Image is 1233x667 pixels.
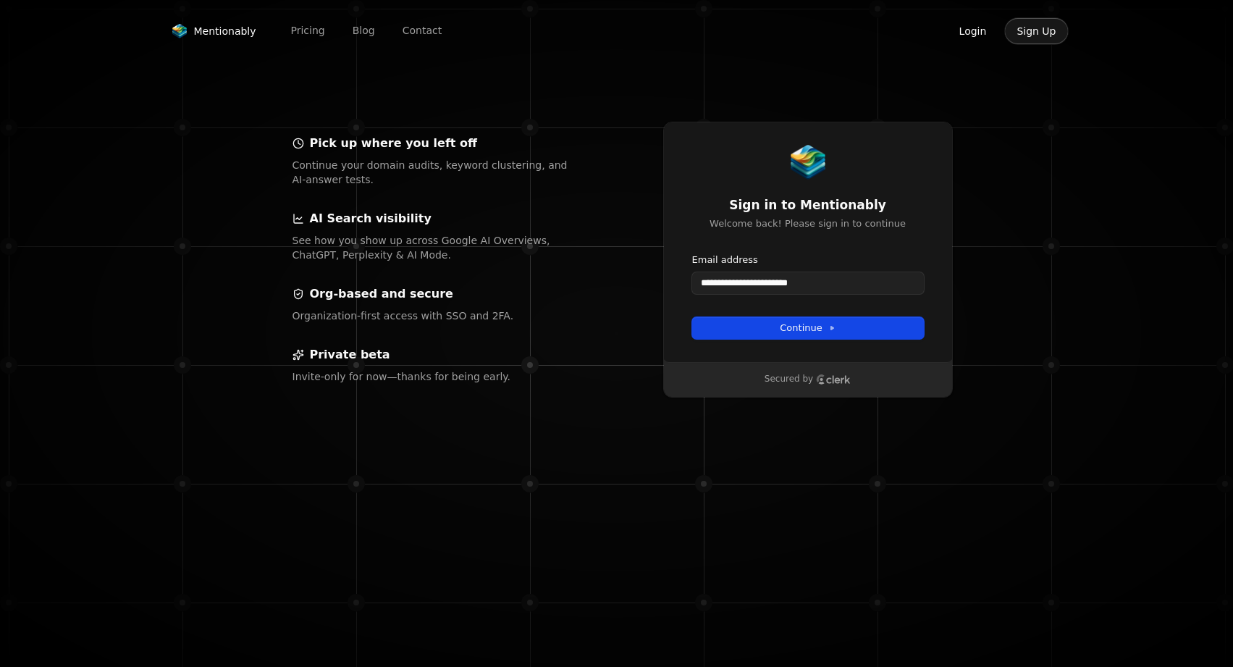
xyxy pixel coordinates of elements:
p: AI Search visibility [310,210,432,227]
p: Pick up where you left off [310,135,478,152]
a: Clerk logo [816,374,851,385]
p: See how you show up across Google AI Overviews, ChatGPT, Perplexity & AI Mode. [293,233,571,262]
img: Mentionably logo [171,24,188,38]
p: Organization‑first access with SSO and 2FA. [293,309,571,323]
h1: Sign in to Mentionably [692,197,924,214]
p: Private beta [310,346,390,364]
label: Email address [692,253,758,267]
a: Contact [391,20,453,42]
span: Continue [780,322,835,335]
a: Blog [341,20,387,42]
p: Invite‑only for now—thanks for being early. [293,369,571,384]
p: Secured by [765,374,813,385]
a: Mentionably [165,21,262,41]
button: Sign Up [1004,17,1068,45]
button: Continue [692,317,924,339]
a: Pricing [279,20,337,42]
img: Mentionably [791,145,825,180]
button: Login [947,17,999,45]
span: Mentionably [194,24,256,38]
p: Org‑based and secure [310,285,453,303]
p: Continue your domain audits, keyword clustering, and AI‑answer tests. [293,158,571,187]
p: Welcome back! Please sign in to continue [692,217,924,230]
